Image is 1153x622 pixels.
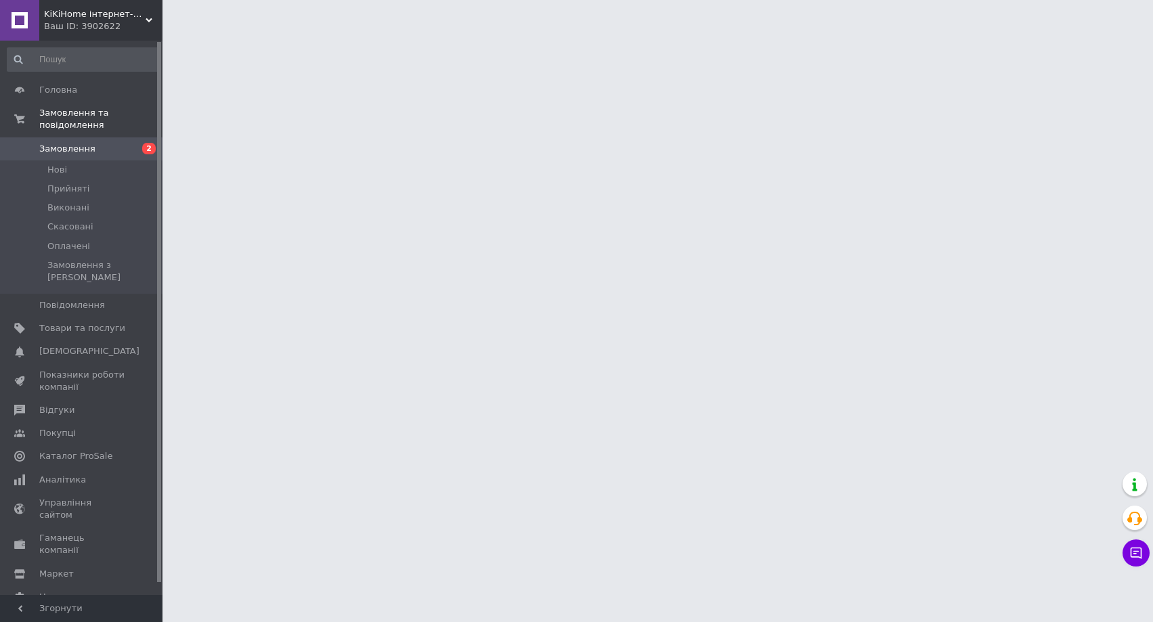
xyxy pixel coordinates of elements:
button: Чат з покупцем [1123,539,1150,567]
span: Показники роботи компанії [39,369,125,393]
span: 2 [142,143,156,154]
span: Маркет [39,568,74,580]
span: KiKiHome інтернет-магазин якісних товарів для дому [44,8,146,20]
span: Повідомлення [39,299,105,311]
span: Управління сайтом [39,497,125,521]
span: Гаманець компанії [39,532,125,556]
span: Скасовані [47,221,93,233]
span: Аналітика [39,474,86,486]
input: Пошук [7,47,160,72]
span: Замовлення [39,143,95,155]
span: Нові [47,164,67,176]
span: Замовлення та повідомлення [39,107,162,131]
span: Прийняті [47,183,89,195]
span: Товари та послуги [39,322,125,334]
span: Покупці [39,427,76,439]
span: Головна [39,84,77,96]
span: Оплачені [47,240,90,252]
span: [DEMOGRAPHIC_DATA] [39,345,139,357]
span: Каталог ProSale [39,450,112,462]
span: Замовлення з [PERSON_NAME] [47,259,158,284]
span: Виконані [47,202,89,214]
div: Ваш ID: 3902622 [44,20,162,32]
span: Відгуки [39,404,74,416]
span: Налаштування [39,591,108,603]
